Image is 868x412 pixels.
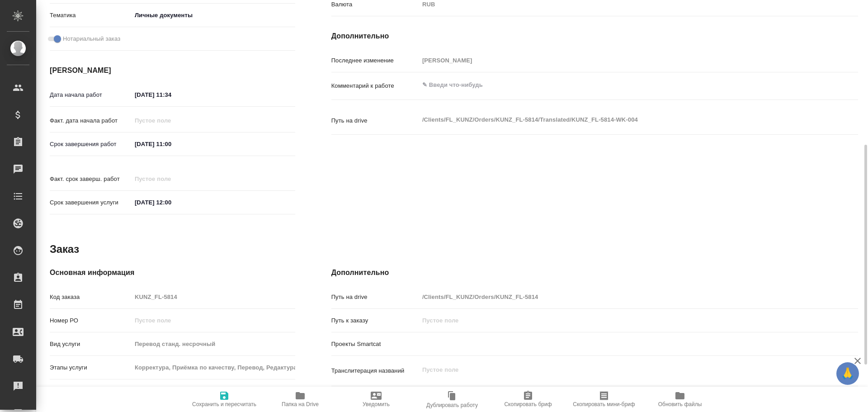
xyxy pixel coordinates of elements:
[331,267,858,278] h4: Дополнительно
[132,196,211,209] input: ✎ Введи что-нибудь
[132,337,295,350] input: Пустое поле
[419,314,814,327] input: Пустое поле
[504,401,552,407] span: Скопировать бриф
[419,112,814,128] textarea: /Clients/FL_KUNZ/Orders/KUNZ_FL-5814/Translated/KUNZ_FL-5814-WK-004
[331,81,419,90] p: Комментарий к работе
[262,387,338,412] button: Папка на Drive
[331,366,419,375] p: Транслитерация названий
[658,401,702,407] span: Обновить файлы
[186,387,262,412] button: Сохранить и пересчитать
[331,340,419,349] p: Проекты Smartcat
[426,402,478,408] span: Дублировать работу
[50,198,132,207] p: Срок завершения услуги
[836,362,859,385] button: 🙏
[566,387,642,412] button: Скопировать мини-бриф
[50,175,132,184] p: Факт. срок заверш. работ
[573,401,635,407] span: Скопировать мини-бриф
[338,387,414,412] button: Уведомить
[331,316,419,325] p: Путь к заказу
[50,363,132,372] p: Этапы услуги
[419,54,814,67] input: Пустое поле
[132,114,211,127] input: Пустое поле
[50,242,79,256] h2: Заказ
[331,293,419,302] p: Путь на drive
[50,90,132,99] p: Дата начала работ
[642,387,718,412] button: Обновить файлы
[132,137,211,151] input: ✎ Введи что-нибудь
[132,361,295,374] input: Пустое поле
[132,88,211,101] input: ✎ Введи что-нибудь
[50,267,295,278] h4: Основная информация
[132,172,211,185] input: Пустое поле
[840,364,855,383] span: 🙏
[132,8,295,23] div: Личные документы
[50,140,132,149] p: Срок завершения работ
[50,65,295,76] h4: [PERSON_NAME]
[50,293,132,302] p: Код заказа
[50,11,132,20] p: Тематика
[490,387,566,412] button: Скопировать бриф
[419,290,814,303] input: Пустое поле
[50,116,132,125] p: Факт. дата начала работ
[63,34,120,43] span: Нотариальный заказ
[363,401,390,407] span: Уведомить
[132,290,295,303] input: Пустое поле
[50,340,132,349] p: Вид услуги
[414,387,490,412] button: Дублировать работу
[192,401,256,407] span: Сохранить и пересчитать
[331,31,858,42] h4: Дополнительно
[282,401,319,407] span: Папка на Drive
[132,314,295,327] input: Пустое поле
[50,316,132,325] p: Номер РО
[331,116,419,125] p: Путь на drive
[331,56,419,65] p: Последнее изменение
